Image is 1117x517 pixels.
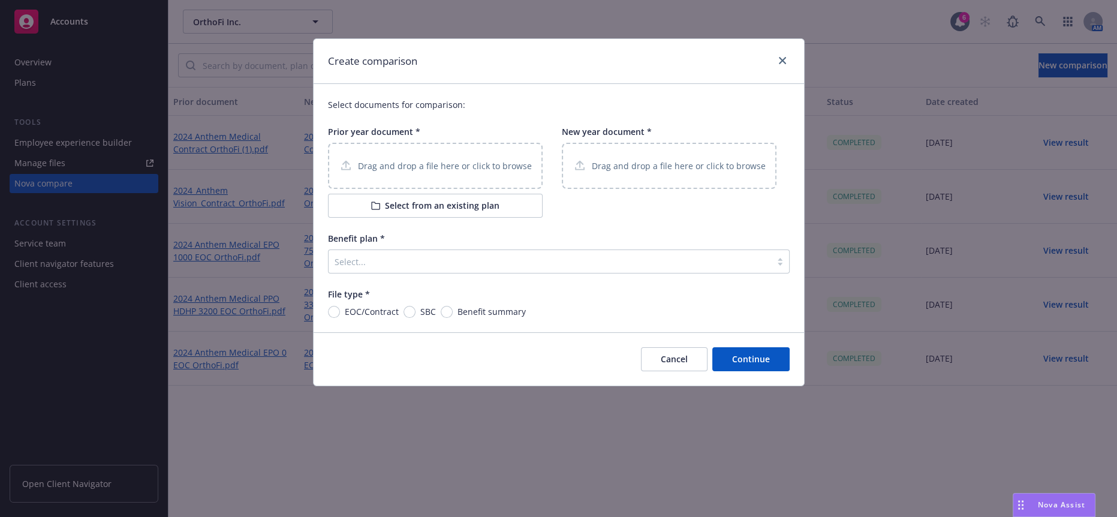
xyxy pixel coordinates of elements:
span: EOC/Contract [345,305,399,318]
input: EOC/Contract [328,306,340,318]
p: Select documents for comparison: [328,98,790,111]
p: Drag and drop a file here or click to browse [592,160,766,172]
button: Continue [712,347,790,371]
span: Nova Assist [1038,500,1085,510]
button: Cancel [641,347,707,371]
span: Benefit summary [457,305,526,318]
input: SBC [404,306,416,318]
button: Nova Assist [1013,493,1095,517]
div: Drag and drop a file here or click to browse [328,143,543,189]
h1: Create comparison [328,53,417,69]
div: Drag to move [1013,494,1028,516]
input: Benefit summary [441,306,453,318]
span: Prior year document * [328,126,420,137]
button: Select from an existing plan [328,194,543,218]
div: Drag and drop a file here or click to browse [562,143,776,189]
a: close [775,53,790,68]
span: File type * [328,288,370,300]
p: Drag and drop a file here or click to browse [358,160,532,172]
span: Benefit plan * [328,233,385,244]
span: SBC [420,305,436,318]
span: New year document * [562,126,652,137]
